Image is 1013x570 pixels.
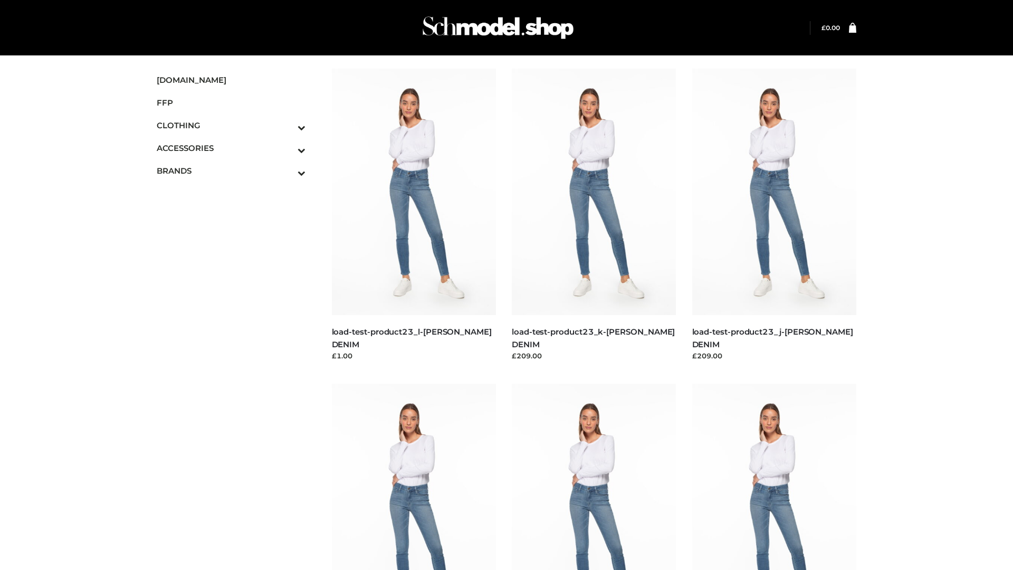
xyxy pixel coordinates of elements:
a: load-test-product23_l-[PERSON_NAME] DENIM [332,327,492,349]
button: Toggle Submenu [269,137,305,159]
button: Toggle Submenu [269,159,305,182]
a: CLOTHINGToggle Submenu [157,114,305,137]
a: ACCESSORIESToggle Submenu [157,137,305,159]
a: [DOMAIN_NAME] [157,69,305,91]
span: BRANDS [157,165,305,177]
img: Schmodel Admin 964 [419,7,577,49]
bdi: 0.00 [821,24,840,32]
a: load-test-product23_j-[PERSON_NAME] DENIM [692,327,853,349]
button: Toggle Submenu [269,114,305,137]
span: £ [821,24,826,32]
a: FFP [157,91,305,114]
div: £209.00 [512,350,676,361]
div: £1.00 [332,350,496,361]
span: CLOTHING [157,119,305,131]
span: ACCESSORIES [157,142,305,154]
span: FFP [157,97,305,109]
a: £0.00 [821,24,840,32]
span: [DOMAIN_NAME] [157,74,305,86]
a: BRANDSToggle Submenu [157,159,305,182]
div: £209.00 [692,350,857,361]
a: load-test-product23_k-[PERSON_NAME] DENIM [512,327,675,349]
